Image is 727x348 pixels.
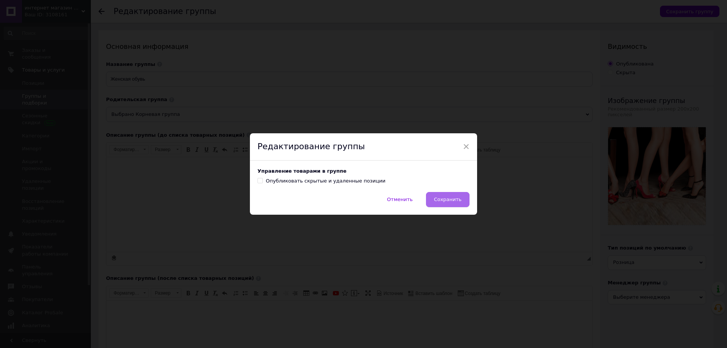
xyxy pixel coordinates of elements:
[8,8,478,16] body: Визуальный текстовый редактор, 95557CD4-E5AA-4A3F-9E04-ECDA3D3D36F8
[463,140,470,153] span: ×
[266,178,385,184] div: Опубликовать скрытые и удаленные позиции
[250,133,477,161] div: Редактирование группы
[434,197,462,202] span: Сохранить
[426,192,470,207] button: Сохранить
[8,8,478,16] body: Визуальный текстовый редактор, 67D2BCBB-365A-4B2C-B761-9DC33F942A57
[379,192,421,207] button: Отменить
[387,197,413,202] span: Отменить
[257,168,470,174] div: Управление товарами в группе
